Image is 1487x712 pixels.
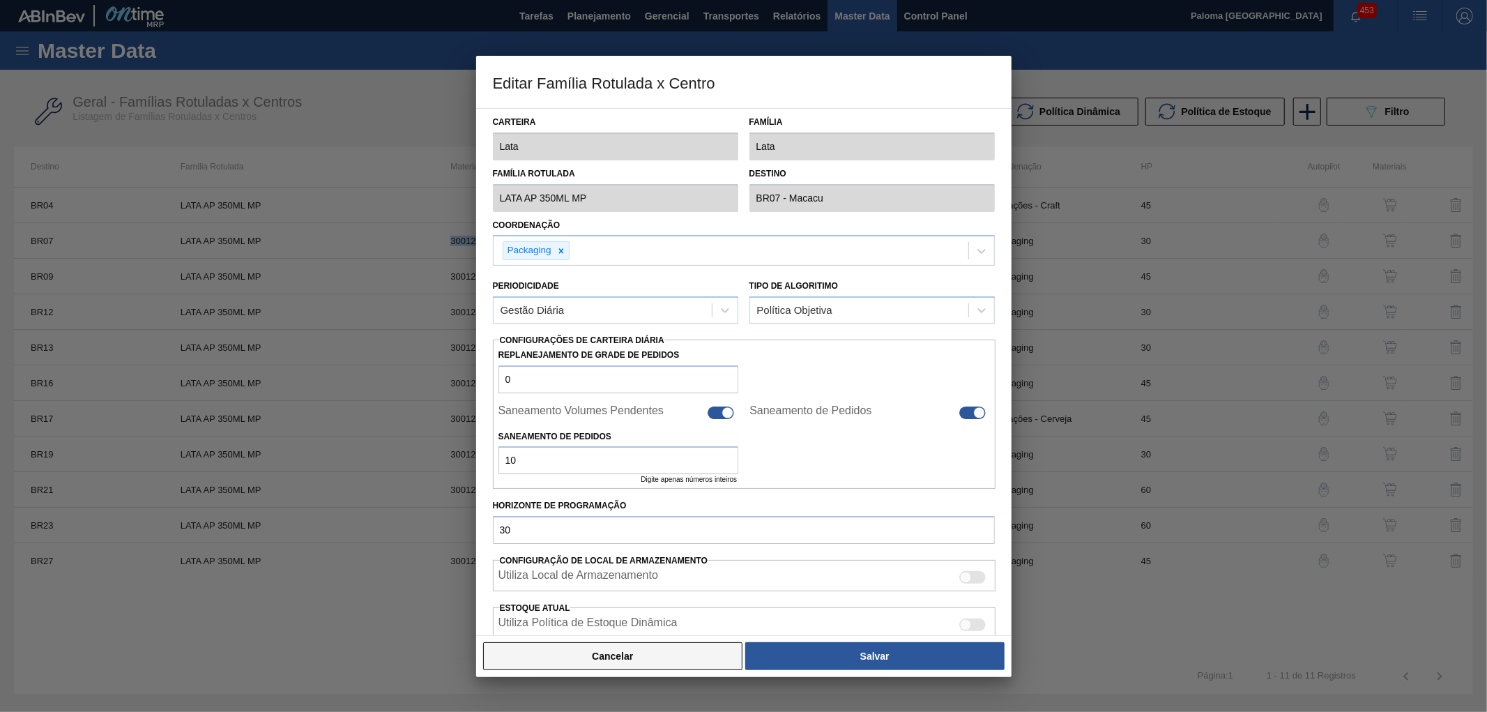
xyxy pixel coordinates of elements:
[749,404,871,421] label: Saneamento de Pedidos
[498,345,739,365] label: Replanejamento de Grade de Pedidos
[476,56,1012,109] h3: Editar Família Rotulada x Centro
[493,112,738,132] label: Carteira
[483,642,743,670] button: Cancelar
[498,616,678,633] label: Quando ativada, o sistema irá usar os estoques usando a Política de Estoque Dinâmica.
[498,569,658,586] label: Quando ativada, o sistema irá exibir os estoques de diferentes locais de armazenamento.
[503,242,554,259] div: Packaging
[749,164,995,184] label: Destino
[498,474,739,483] legend: Digite apenas números inteiros
[501,305,565,317] div: Gestão Diária
[749,281,839,291] label: Tipo de Algoritimo
[757,305,832,317] div: Política Objetiva
[500,603,570,613] label: Estoque Atual
[493,164,738,184] label: Família Rotulada
[749,112,995,132] label: Família
[498,404,664,421] label: Saneamento Volumes Pendentes
[498,427,739,447] label: Saneamento de Pedidos
[493,281,559,291] label: Periodicidade
[500,556,708,566] span: Configuração de Local de Armazenamento
[493,496,995,516] label: Horizonte de Programação
[500,335,664,345] span: Configurações de Carteira Diária
[745,642,1004,670] button: Salvar
[493,220,561,230] label: Coordenação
